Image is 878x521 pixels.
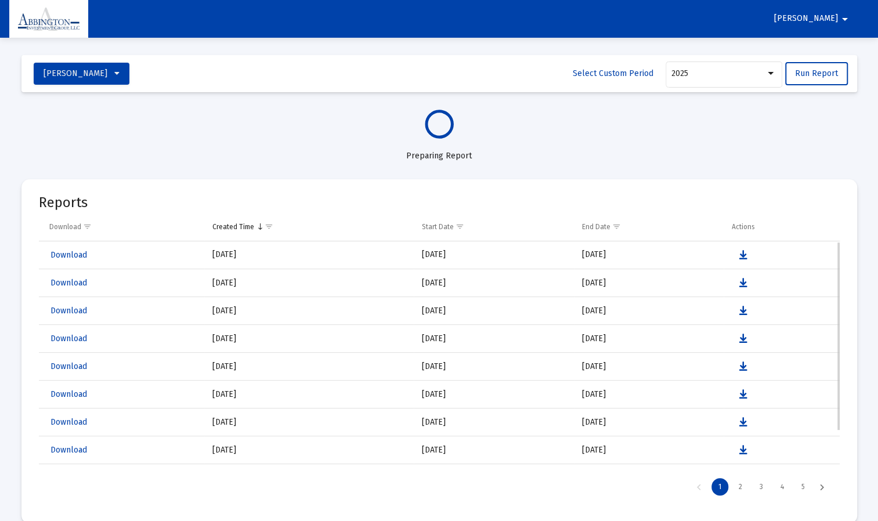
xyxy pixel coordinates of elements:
[574,297,724,325] td: [DATE]
[414,325,573,353] td: [DATE]
[50,278,87,288] span: Download
[774,14,838,24] span: [PERSON_NAME]
[760,7,866,30] button: [PERSON_NAME]
[812,478,832,495] div: Next Page
[573,68,653,78] span: Select Custom Period
[83,222,92,231] span: Show filter options for column 'Download'
[422,222,454,231] div: Start Date
[49,222,81,231] div: Download
[753,478,770,495] div: Page 3
[50,361,87,371] span: Download
[50,334,87,343] span: Download
[414,381,573,408] td: [DATE]
[795,68,838,78] span: Run Report
[212,417,406,428] div: [DATE]
[574,269,724,297] td: [DATE]
[18,8,80,31] img: Dashboard
[212,361,406,372] div: [DATE]
[838,8,852,31] mat-icon: arrow_drop_down
[456,222,464,231] span: Show filter options for column 'Start Date'
[50,389,87,399] span: Download
[212,277,406,289] div: [DATE]
[689,478,709,495] div: Previous Page
[582,222,610,231] div: End Date
[39,197,88,208] mat-card-title: Reports
[50,445,87,455] span: Download
[212,333,406,345] div: [DATE]
[21,139,857,162] div: Preparing Report
[212,389,406,400] div: [DATE]
[574,436,724,464] td: [DATE]
[574,353,724,381] td: [DATE]
[39,213,840,503] div: Data grid
[414,297,573,325] td: [DATE]
[414,241,573,269] td: [DATE]
[574,381,724,408] td: [DATE]
[414,464,573,492] td: [DATE]
[212,444,406,456] div: [DATE]
[39,213,205,241] td: Column Download
[265,222,273,231] span: Show filter options for column 'Created Time'
[204,213,414,241] td: Column Created Time
[414,353,573,381] td: [DATE]
[671,68,688,78] span: 2025
[50,250,87,260] span: Download
[212,249,406,260] div: [DATE]
[785,62,848,85] button: Run Report
[574,408,724,436] td: [DATE]
[212,305,406,317] div: [DATE]
[574,325,724,353] td: [DATE]
[414,408,573,436] td: [DATE]
[724,213,840,241] td: Column Actions
[711,478,728,495] div: Page 1
[794,478,812,495] div: Page 5
[774,478,791,495] div: Page 4
[50,306,87,316] span: Download
[44,68,107,78] span: [PERSON_NAME]
[732,478,749,495] div: Page 2
[414,213,573,241] td: Column Start Date
[212,222,254,231] div: Created Time
[574,464,724,492] td: [DATE]
[34,63,129,85] button: [PERSON_NAME]
[612,222,621,231] span: Show filter options for column 'End Date'
[574,213,724,241] td: Column End Date
[732,222,755,231] div: Actions
[414,436,573,464] td: [DATE]
[574,241,724,269] td: [DATE]
[414,269,573,297] td: [DATE]
[39,471,840,503] div: Page Navigation
[50,417,87,427] span: Download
